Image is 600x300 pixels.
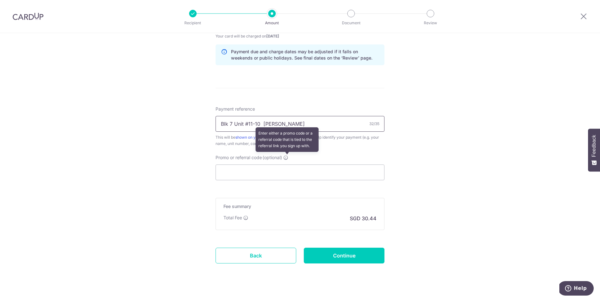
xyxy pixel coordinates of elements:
[170,20,216,26] p: Recipient
[231,49,379,61] p: Payment due and charge dates may be adjusted if it falls on weekends or public holidays. See fina...
[407,20,454,26] p: Review
[262,154,282,161] span: (optional)
[256,127,319,152] div: Enter either a promo code or a referral code that is tied to the referral link you sign up with.
[223,215,242,221] p: Total Fee
[266,34,279,38] span: [DATE]
[216,134,384,147] div: This will be to help identify your payment (e.g. your name, unit number, condo name).
[588,129,600,171] button: Feedback - Show survey
[369,121,379,127] div: 32/35
[559,281,594,297] iframe: Opens a widget where you can find more information
[249,20,295,26] p: Amount
[350,215,377,222] p: SGD 30.44
[216,33,296,39] span: Your card will be charged on
[216,154,262,161] span: Promo or referral code
[328,20,374,26] p: Document
[13,13,43,20] img: CardUp
[216,106,255,112] span: Payment reference
[591,135,597,157] span: Feedback
[235,135,309,140] a: shown on your recipient’s bank statement
[304,248,384,263] input: Continue
[223,203,377,210] h5: Fee summary
[216,248,296,263] a: Back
